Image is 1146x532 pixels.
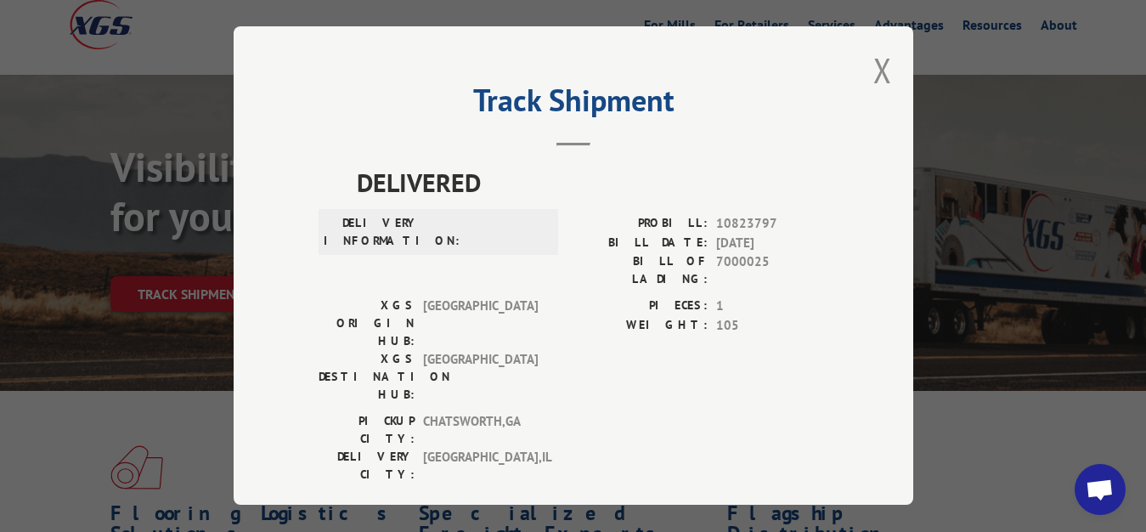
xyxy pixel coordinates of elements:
span: CHATSWORTH , GA [423,412,538,448]
div: Open chat [1075,464,1126,515]
label: BILL DATE: [573,234,708,253]
label: PIECES: [573,297,708,316]
label: PICKUP CITY: [319,412,415,448]
h2: Track Shipment [319,88,828,121]
span: 1 [716,297,828,316]
span: 10823797 [716,214,828,234]
label: DELIVERY CITY: [319,448,415,484]
span: [GEOGRAPHIC_DATA] , IL [423,448,538,484]
span: [GEOGRAPHIC_DATA] [423,350,538,404]
label: BILL OF LADING: [573,252,708,288]
label: XGS DESTINATION HUB: [319,350,415,404]
span: [DATE] [716,234,828,253]
span: [GEOGRAPHIC_DATA] [423,297,538,350]
span: DELIVERED [357,163,828,201]
button: Close modal [873,48,892,93]
span: 7000025 [716,252,828,288]
label: DELIVERY INFORMATION: [324,214,420,250]
span: 105 [716,316,828,336]
label: XGS ORIGIN HUB: [319,297,415,350]
label: WEIGHT: [573,316,708,336]
label: PROBILL: [573,214,708,234]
